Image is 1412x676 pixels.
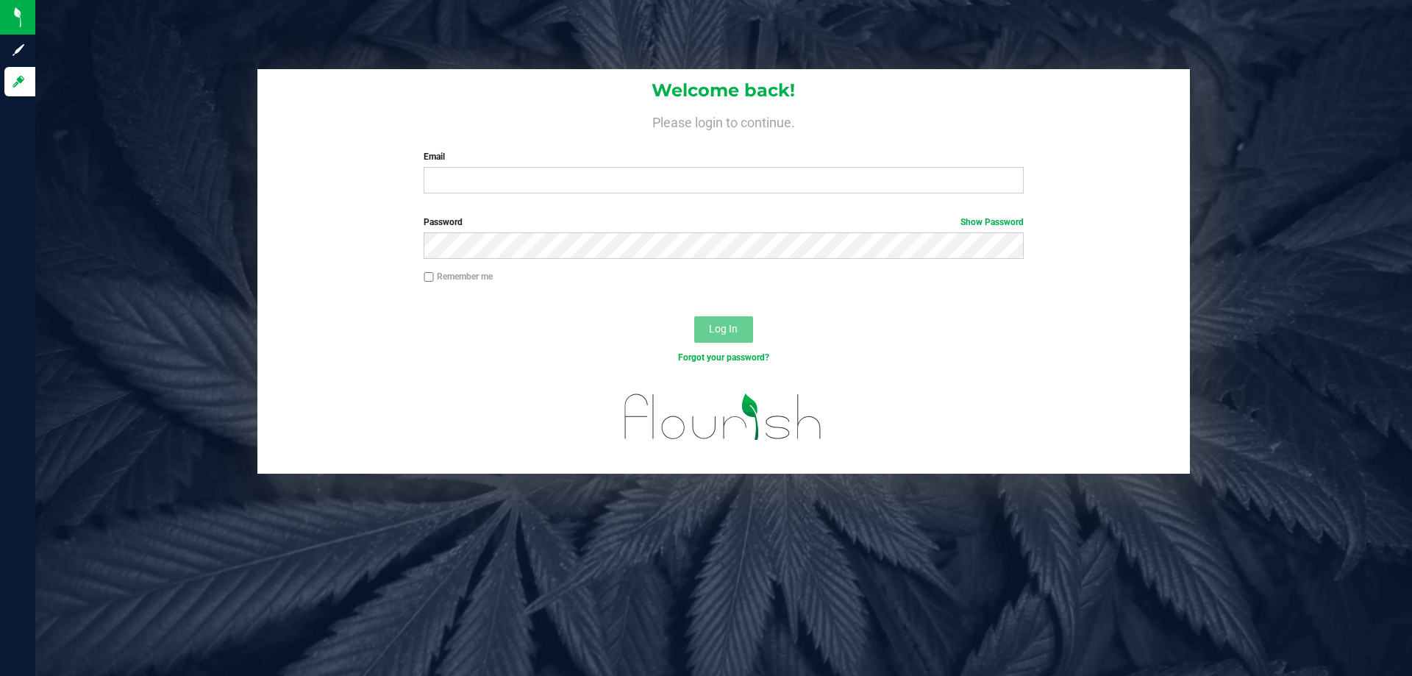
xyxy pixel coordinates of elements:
[11,43,26,57] inline-svg: Sign up
[694,316,753,343] button: Log In
[678,352,769,363] a: Forgot your password?
[424,150,1023,163] label: Email
[257,81,1190,100] h1: Welcome back!
[424,272,434,282] input: Remember me
[960,217,1024,227] a: Show Password
[257,112,1190,129] h4: Please login to continue.
[424,270,493,283] label: Remember me
[11,74,26,89] inline-svg: Log in
[607,380,840,455] img: flourish_logo.svg
[424,217,463,227] span: Password
[709,323,738,335] span: Log In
